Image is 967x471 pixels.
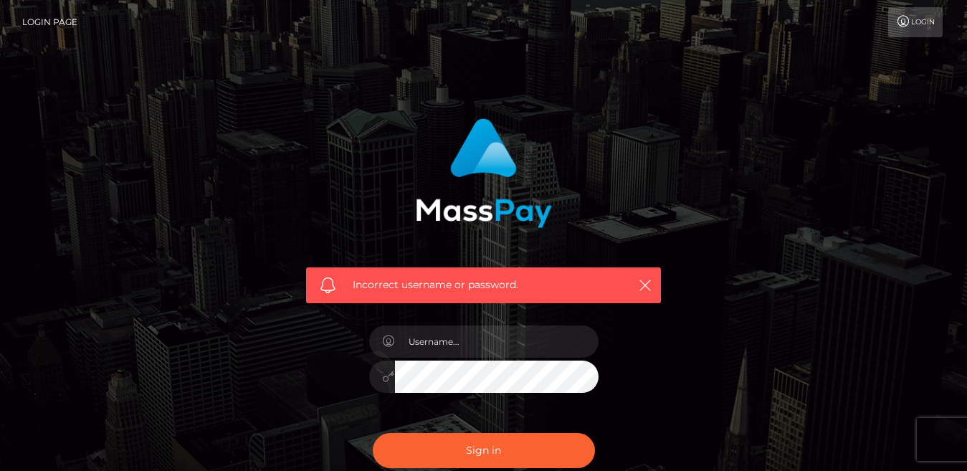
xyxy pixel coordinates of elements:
[888,7,943,37] a: Login
[353,277,614,292] span: Incorrect username or password.
[373,433,595,468] button: Sign in
[22,7,77,37] a: Login Page
[395,325,599,358] input: Username...
[416,118,552,228] img: MassPay Login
